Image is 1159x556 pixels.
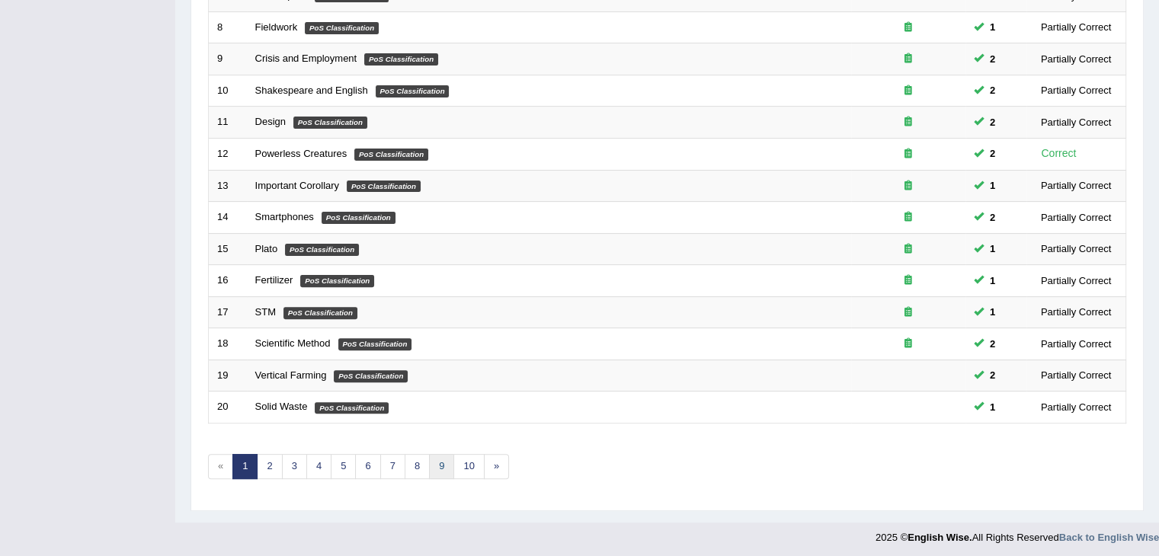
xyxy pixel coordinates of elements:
[209,359,247,391] td: 19
[285,244,359,256] em: PoS Classification
[232,454,258,479] a: 1
[255,243,278,254] a: Plato
[860,84,957,98] div: Exam occurring question
[984,336,1001,352] span: You can still take this question
[429,454,454,479] a: 9
[354,149,428,161] em: PoS Classification
[860,147,957,161] div: Exam occurring question
[255,401,308,412] a: Solid Waste
[282,454,307,479] a: 3
[1035,114,1117,130] div: Partially Correct
[484,454,509,479] a: »
[209,138,247,170] td: 12
[984,145,1001,161] span: You can still take this question
[209,107,247,139] td: 11
[255,211,314,222] a: Smartphones
[984,304,1001,320] span: You can still take this question
[331,454,356,479] a: 5
[255,148,347,159] a: Powerless Creatures
[255,369,327,381] a: Vertical Farming
[1035,177,1117,193] div: Partially Correct
[860,21,957,35] div: Exam occurring question
[984,51,1001,67] span: You can still take this question
[364,53,438,66] em: PoS Classification
[405,454,430,479] a: 8
[347,181,421,193] em: PoS Classification
[860,242,957,257] div: Exam occurring question
[257,454,282,479] a: 2
[209,296,247,328] td: 17
[860,115,957,129] div: Exam occurring question
[1059,532,1159,543] a: Back to English Wise
[1035,399,1117,415] div: Partially Correct
[984,177,1001,193] span: You can still take this question
[1035,19,1117,35] div: Partially Correct
[860,305,957,320] div: Exam occurring question
[984,241,1001,257] span: You can still take this question
[209,43,247,75] td: 9
[209,170,247,202] td: 13
[984,114,1001,130] span: You can still take this question
[908,532,972,543] strong: English Wise.
[1035,241,1117,257] div: Partially Correct
[860,273,957,288] div: Exam occurring question
[300,275,374,287] em: PoS Classification
[984,209,1001,225] span: You can still take this question
[1035,367,1117,383] div: Partially Correct
[255,85,368,96] a: Shakespeare and English
[984,399,1001,415] span: You can still take this question
[984,82,1001,98] span: You can still take this question
[305,22,379,34] em: PoS Classification
[255,337,331,349] a: Scientific Method
[334,370,408,382] em: PoS Classification
[380,454,405,479] a: 7
[338,338,412,350] em: PoS Classification
[209,265,247,297] td: 16
[1035,273,1117,289] div: Partially Correct
[255,180,340,191] a: Important Corollary
[255,116,286,127] a: Design
[306,454,331,479] a: 4
[209,328,247,360] td: 18
[209,75,247,107] td: 10
[255,306,276,318] a: STM
[860,179,957,193] div: Exam occurring question
[984,273,1001,289] span: You can still take this question
[1035,304,1117,320] div: Partially Correct
[322,212,395,224] em: PoS Classification
[208,454,233,479] span: «
[984,367,1001,383] span: You can still take this question
[453,454,484,479] a: 10
[209,233,247,265] td: 15
[876,522,1159,545] div: 2025 © All Rights Reserved
[860,52,957,66] div: Exam occurring question
[1035,51,1117,67] div: Partially Correct
[860,210,957,225] div: Exam occurring question
[1035,145,1083,162] div: Correct
[1035,336,1117,352] div: Partially Correct
[283,307,357,319] em: PoS Classification
[376,85,450,97] em: PoS Classification
[255,53,357,64] a: Crisis and Employment
[209,11,247,43] td: 8
[984,19,1001,35] span: You can still take this question
[209,202,247,234] td: 14
[209,391,247,423] td: 20
[1035,82,1117,98] div: Partially Correct
[255,21,298,33] a: Fieldwork
[315,402,389,414] em: PoS Classification
[1035,209,1117,225] div: Partially Correct
[355,454,380,479] a: 6
[860,337,957,351] div: Exam occurring question
[293,117,367,129] em: PoS Classification
[255,274,293,286] a: Fertilizer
